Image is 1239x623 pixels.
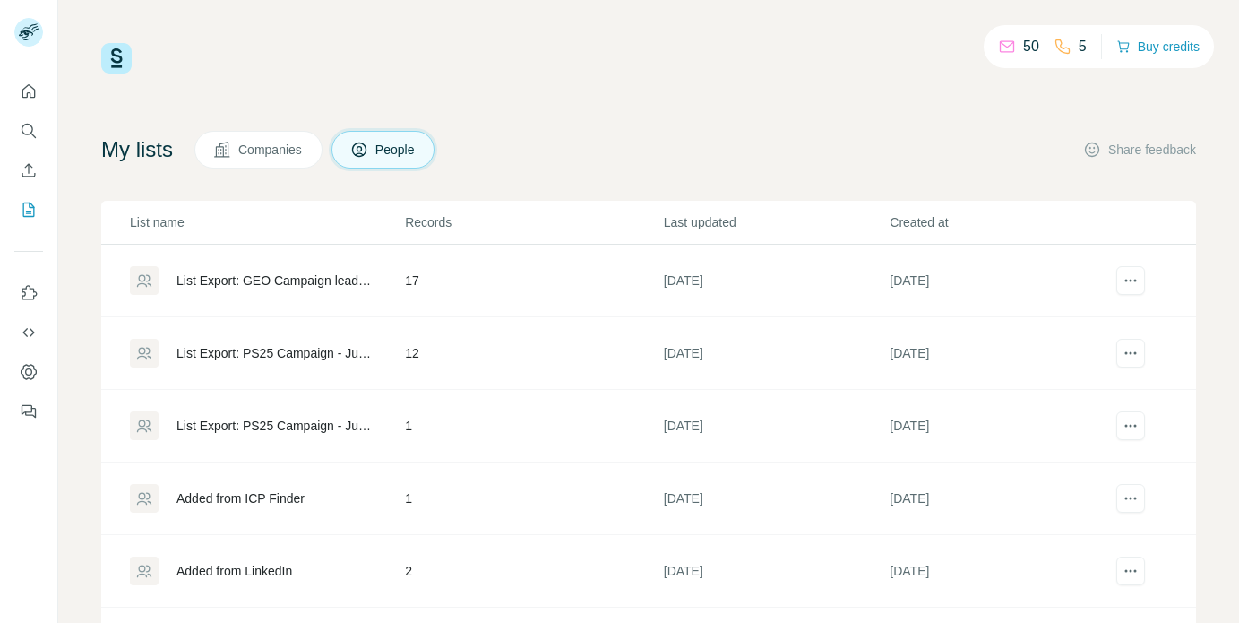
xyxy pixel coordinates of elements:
td: [DATE] [663,535,890,608]
td: 1 [404,463,663,535]
td: [DATE] [889,463,1115,535]
button: actions [1116,557,1145,585]
button: actions [1116,411,1145,440]
td: [DATE] [889,245,1115,317]
td: [DATE] [663,317,890,390]
button: Use Surfe API [14,316,43,349]
td: [DATE] [663,463,890,535]
div: List Export: GEO Campaign leads - [DATE] 10:47 [176,272,374,290]
span: People [375,141,417,159]
td: 2 [404,535,663,608]
td: [DATE] [889,390,1115,463]
p: 5 [1079,36,1087,57]
td: [DATE] [663,390,890,463]
div: List Export: PS25 Campaign - June - [DATE] 14:44 [176,344,374,362]
button: Enrich CSV [14,154,43,186]
td: 17 [404,245,663,317]
span: Companies [238,141,304,159]
button: Quick start [14,75,43,108]
button: actions [1116,266,1145,295]
button: actions [1116,484,1145,513]
button: Share feedback [1083,141,1196,159]
div: List Export: PS25 Campaign - June - [DATE] 10:56 [176,417,374,435]
p: 50 [1023,36,1039,57]
p: Last updated [664,213,889,231]
td: 1 [404,390,663,463]
p: Created at [890,213,1114,231]
td: 12 [404,317,663,390]
td: [DATE] [663,245,890,317]
div: Added from ICP Finder [176,489,305,507]
button: Search [14,115,43,147]
button: actions [1116,339,1145,368]
button: Buy credits [1116,34,1200,59]
button: Feedback [14,395,43,428]
p: Records [405,213,662,231]
button: Use Surfe on LinkedIn [14,277,43,309]
button: My lists [14,194,43,226]
h4: My lists [101,135,173,164]
p: List name [130,213,403,231]
td: [DATE] [889,535,1115,608]
img: Surfe Logo [101,43,132,74]
div: Added from LinkedIn [176,562,292,580]
td: [DATE] [889,317,1115,390]
button: Dashboard [14,356,43,388]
